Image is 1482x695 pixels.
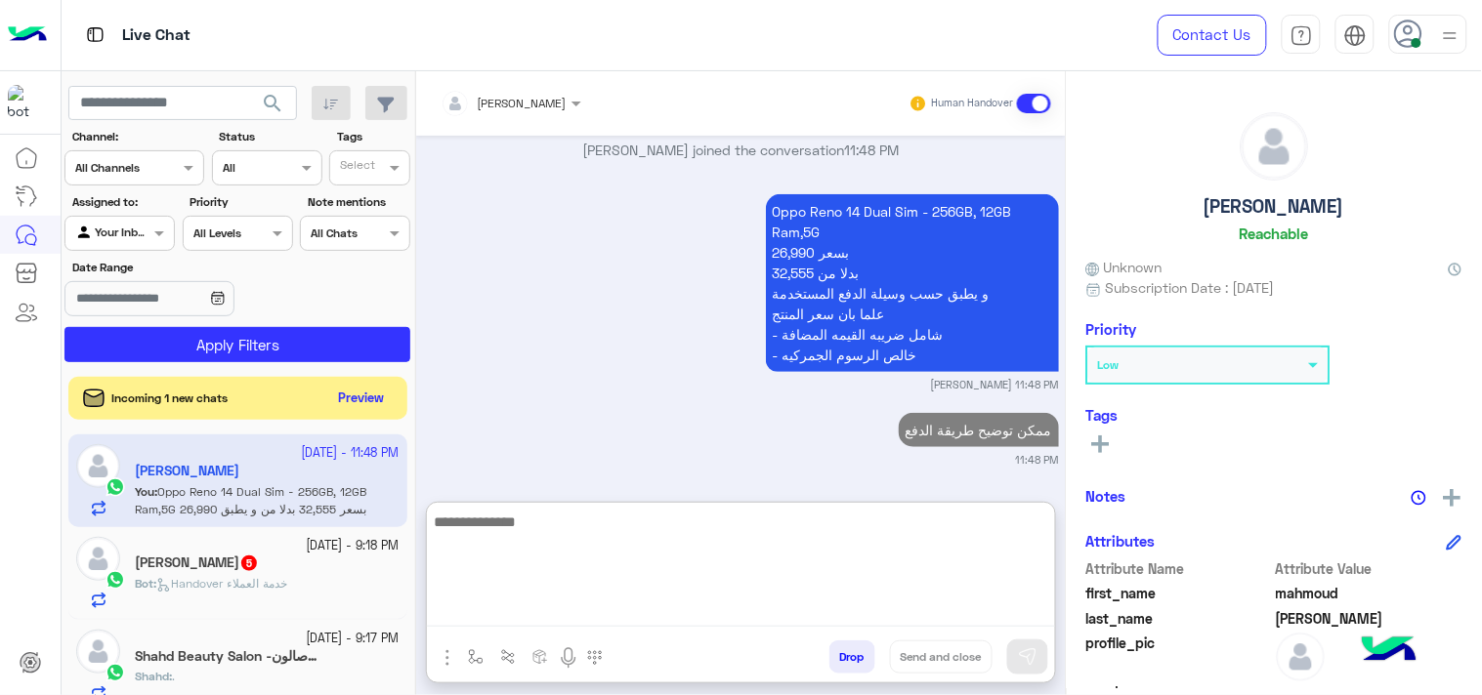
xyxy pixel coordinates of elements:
[106,663,125,682] img: WhatsApp
[436,646,459,670] img: send attachment
[72,128,202,145] label: Channel:
[1086,257,1163,277] span: Unknown
[1086,320,1137,338] h6: Priority
[83,22,107,47] img: tab
[1444,489,1461,507] img: add
[931,377,1059,392] small: [PERSON_NAME] 11:48 PM
[1098,357,1120,372] b: Low
[330,385,393,413] button: Preview
[587,650,603,666] img: make a call
[532,649,548,665] img: create order
[1277,583,1463,603] span: mahmoud
[1291,24,1313,47] img: tab
[135,648,319,665] h5: Shahd Beauty Salon -شهد بيوتي صالون
[8,15,47,56] img: Logo
[337,128,408,145] label: Tags
[1086,406,1462,424] h6: Tags
[1086,532,1156,550] h6: Attributes
[1344,24,1367,47] img: tab
[172,669,175,683] span: .
[1086,558,1273,579] span: Attribute Name
[307,537,400,555] small: [DATE] - 9:18 PM
[557,646,580,670] img: send voice note
[845,142,900,158] span: 11:48 PM
[1016,452,1059,468] small: 11:48 PM
[135,576,153,591] span: Bot
[76,537,120,581] img: defaultAdmin.png
[1282,15,1321,56] a: tab
[135,669,172,683] b: :
[72,259,291,276] label: Date Range
[135,554,259,571] h5: MOHAMED ATEYA
[307,630,400,648] small: [DATE] - 9:17 PM
[1412,490,1427,506] img: notes
[1240,225,1309,242] h6: Reachable
[829,640,875,674] button: Drop
[1355,617,1423,685] img: hulul-logo.png
[1106,277,1275,298] span: Subscription Date : [DATE]
[460,640,492,673] button: select flow
[1277,633,1326,681] img: defaultAdmin.png
[1438,23,1462,48] img: profile
[1277,558,1463,579] span: Attribute Value
[76,630,120,674] img: defaultAdmin.png
[135,576,156,591] b: :
[219,128,319,145] label: Status
[122,22,191,49] p: Live Chat
[8,85,43,120] img: 1403182699927242
[1158,15,1267,56] a: Contact Us
[1242,113,1308,180] img: defaultAdmin.png
[1086,583,1273,603] span: first_name
[64,327,410,362] button: Apply Filters
[261,92,284,115] span: search
[1277,608,1463,629] span: Abdelaziz
[890,640,993,674] button: Send and close
[525,640,557,673] button: create order
[156,576,287,591] span: Handover خدمة العملاء
[468,649,484,665] img: select flow
[112,389,229,407] span: Incoming 1 new chats
[1018,647,1037,667] img: send message
[308,193,408,211] label: Note mentions
[899,413,1059,447] p: 17/9/2025, 11:48 PM
[424,140,1059,160] p: [PERSON_NAME] joined the conversation
[72,193,173,211] label: Assigned to:
[106,570,125,590] img: WhatsApp
[478,96,567,110] span: [PERSON_NAME]
[766,194,1059,372] p: 17/9/2025, 11:48 PM
[931,96,1013,111] small: Human Handover
[337,156,375,179] div: Select
[492,640,525,673] button: Trigger scenario
[1086,608,1273,629] span: last_name
[249,86,297,128] button: search
[500,649,516,665] img: Trigger scenario
[1086,487,1126,505] h6: Notes
[190,193,290,211] label: Priority
[241,555,257,571] span: 5
[135,669,169,683] span: Shahd
[1086,633,1273,677] span: profile_pic
[1205,195,1345,218] h5: [PERSON_NAME]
